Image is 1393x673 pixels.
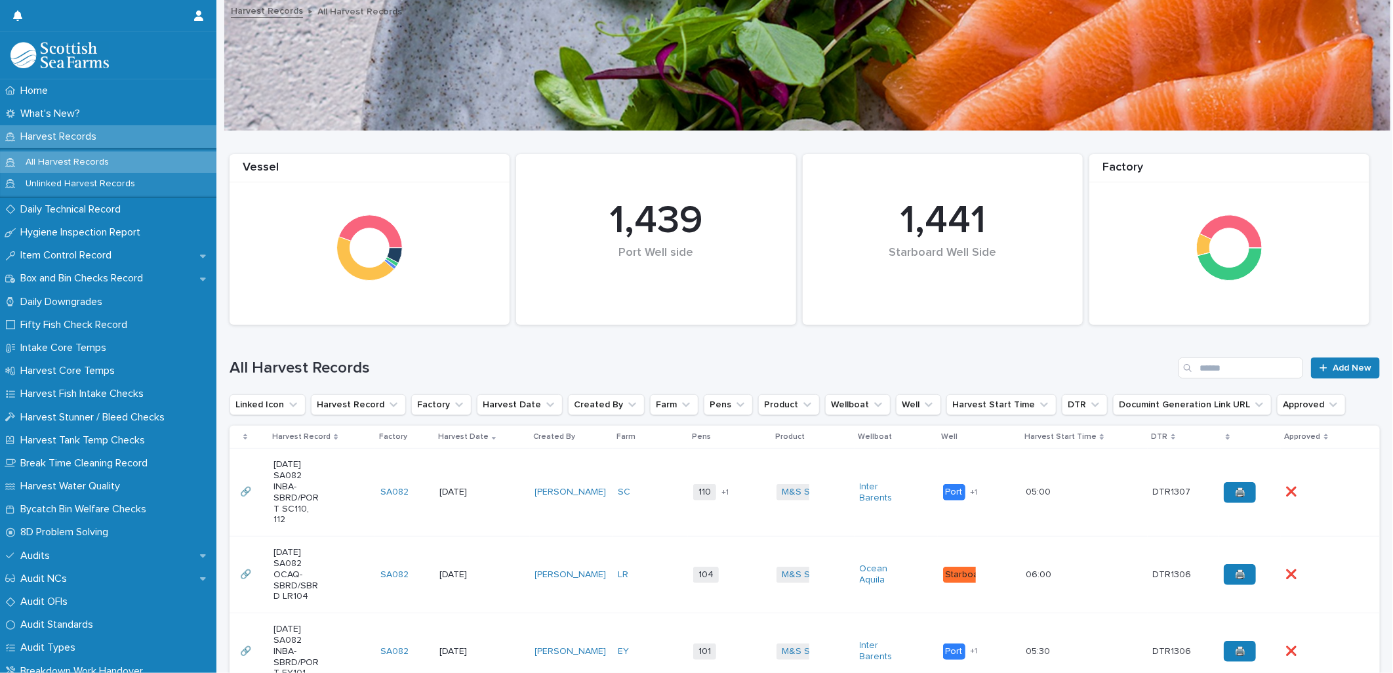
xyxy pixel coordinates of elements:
a: SA082 [380,646,409,657]
button: Pens [704,394,753,415]
button: DTR [1062,394,1108,415]
p: All Harvest Records [317,3,402,18]
p: Harvest Date [438,430,489,444]
p: 🔗 [240,484,254,498]
p: Intake Core Temps [15,342,117,354]
tr: 🔗🔗 [DATE] SA082 INBA-SBRD/PORT SC110, 112SA082 [DATE][PERSON_NAME] SC 110+1M&S Select Inter Baren... [230,449,1380,537]
button: Factory [411,394,472,415]
a: 🖨️ [1224,641,1256,662]
p: Created By [534,430,576,444]
p: Farm [616,430,636,444]
p: [DATE] [439,646,486,657]
p: Item Control Record [15,249,122,262]
a: Inter Barents [860,481,906,504]
p: Audit OFIs [15,596,78,608]
p: 🔗 [240,643,254,657]
p: 05:00 [1026,484,1053,498]
p: DTR [1152,430,1168,444]
span: + 1 [971,489,978,497]
p: Audit Standards [15,619,104,631]
a: [PERSON_NAME] [535,569,607,581]
button: Wellboat [825,394,891,415]
p: [DATE] SA082 OCAQ-SBRD/SBRD LR104 [273,547,320,602]
p: Harvest Core Temps [15,365,125,377]
a: LR [618,569,628,581]
p: Harvest Stunner / Bleed Checks [15,411,175,424]
p: Daily Downgrades [15,296,113,308]
button: Farm [650,394,698,415]
p: Approved [1285,430,1321,444]
div: Vessel [230,161,510,182]
a: SA082 [380,569,409,581]
div: Starboard [943,567,990,583]
button: Harvest Date [477,394,563,415]
span: 🖨️ [1234,647,1245,656]
img: mMrefqRFQpe26GRNOUkG [10,42,109,68]
p: Audits [15,550,60,562]
p: Audit Types [15,642,86,654]
a: 🖨️ [1224,564,1256,585]
p: 🔗 [240,567,254,581]
p: Audit NCs [15,573,77,585]
p: DTR1306 [1153,643,1194,657]
a: Harvest Records [231,3,303,18]
span: 104 [693,567,719,583]
span: 110 [693,484,716,500]
p: [DATE] [439,487,486,498]
a: [PERSON_NAME] [535,487,607,498]
p: Break Time Cleaning Record [15,457,158,470]
h1: All Harvest Records [230,359,1173,378]
p: Daily Technical Record [15,203,131,216]
span: Add New [1333,363,1371,373]
p: Harvest Water Quality [15,480,131,493]
p: [DATE] SA082 INBA-SBRD/PORT SC110, 112 [273,459,320,525]
p: Well [942,430,958,444]
div: Port [943,484,965,500]
button: Linked Icon [230,394,306,415]
p: Harvest Records [15,131,107,143]
p: 8D Problem Solving [15,526,119,539]
p: Wellboat [858,430,893,444]
a: M&S Select [782,569,831,581]
p: All Harvest Records [15,157,119,168]
button: Documint Generation Link URL [1113,394,1272,415]
a: Add New [1311,357,1380,378]
p: DTR1307 [1153,484,1194,498]
p: Unlinked Harvest Records [15,178,146,190]
a: M&S Select [782,487,831,498]
button: Product [758,394,820,415]
span: 🖨️ [1234,488,1245,497]
div: Port [943,643,965,660]
p: Harvest Start Time [1024,430,1097,444]
div: 1,441 [825,197,1060,245]
div: Starboard Well Side [825,246,1060,287]
p: Harvest Record [272,430,331,444]
span: 101 [693,643,716,660]
a: 🖨️ [1224,482,1256,503]
p: Hygiene Inspection Report [15,226,151,239]
p: Product [775,430,805,444]
button: Well [896,394,941,415]
a: Inter Barents [860,640,906,663]
a: SA082 [380,487,409,498]
p: Factory [379,430,407,444]
input: Search [1179,357,1303,378]
a: Ocean Aquila [860,563,906,586]
p: ❌ [1286,567,1300,581]
button: Approved [1277,394,1346,415]
span: + 1 [721,489,729,497]
p: 05:30 [1026,643,1053,657]
p: DTR1306 [1153,567,1194,581]
div: Port Well side [538,246,774,287]
div: 1,439 [538,197,774,245]
a: [PERSON_NAME] [535,646,607,657]
tr: 🔗🔗 [DATE] SA082 OCAQ-SBRD/SBRD LR104SA082 [DATE][PERSON_NAME] LR 104M&S Select Ocean Aquila Starb... [230,537,1380,613]
p: ❌ [1286,643,1300,657]
p: [DATE] [439,569,486,581]
p: 06:00 [1026,567,1054,581]
span: + 1 [971,647,978,655]
p: Home [15,85,58,97]
p: ❌ [1286,484,1300,498]
p: Bycatch Bin Welfare Checks [15,503,157,516]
